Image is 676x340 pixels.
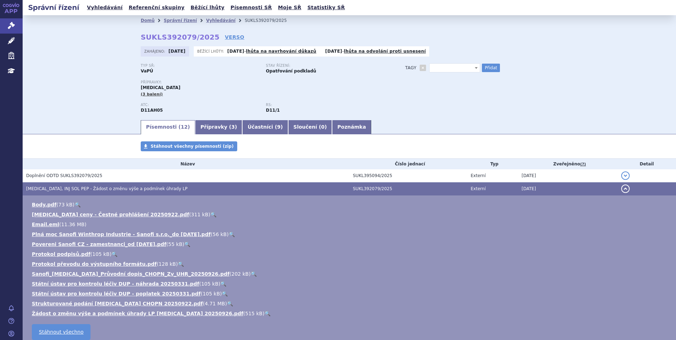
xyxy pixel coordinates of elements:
a: lhůta na navrhování důkazů [246,49,316,54]
a: 🔍 [264,311,270,316]
th: Zveřejněno [518,159,617,169]
a: 🔍 [111,251,117,257]
span: (3 balení) [141,92,163,96]
strong: DUPILUMAB [141,108,163,113]
li: ( ) [32,310,669,317]
a: Písemnosti (12) [141,120,195,134]
li: ( ) [32,231,669,238]
strong: [DATE] [325,49,342,54]
span: Externí [471,186,485,191]
a: 🔍 [220,281,226,287]
a: Stáhnout všechny písemnosti (zip) [141,141,237,151]
li: ( ) [32,280,669,287]
strong: VaPÚ [141,69,153,74]
strong: [DATE] [227,49,244,54]
td: SUKL395094/2025 [349,169,467,182]
a: Účastníci (9) [242,120,288,134]
a: 🔍 [227,301,233,306]
li: ( ) [32,201,669,208]
a: Protokol převodu do výstupního formátu.pdf [32,261,157,267]
th: Detail [618,159,676,169]
button: detail [621,171,630,180]
h3: Tagy [405,64,416,72]
span: 9 [277,124,281,130]
p: - [325,48,426,54]
span: Zahájeno: [144,48,167,54]
span: Doplnění ODTD SUKLS392079/2025 [26,173,102,178]
a: lhůta na odvolání proti usnesení [344,49,426,54]
a: Strukturované podání [MEDICAL_DATA] CHOPN 20250922.pdf [32,301,203,306]
button: Přidat [482,64,500,72]
th: Typ [467,159,518,169]
a: Protokol podpisů.pdf [32,251,91,257]
span: 105 kB [92,251,110,257]
li: ( ) [32,251,669,258]
li: ( ) [32,221,669,228]
strong: SUKLS392079/2025 [141,33,220,41]
span: 515 kB [245,311,263,316]
a: 🔍 [75,202,81,207]
a: Referenční skupiny [127,3,187,12]
strong: Opatřování podkladů [266,69,316,74]
a: Vyhledávání [206,18,235,23]
span: Stáhnout všechny písemnosti (zip) [151,144,234,149]
a: VERSO [225,34,244,41]
span: DUPIXENT, INJ SOL PEP - Žádost o změnu výše a podmínek úhrady LP [26,186,187,191]
th: Název [23,159,349,169]
span: Běžící lhůty: [197,48,226,54]
li: ( ) [32,260,669,268]
a: Moje SŘ [276,3,303,12]
button: detail [621,184,630,193]
span: 4.71 MB [205,301,225,306]
a: + [420,65,426,71]
p: ATC: [141,103,259,107]
span: 128 kB [159,261,176,267]
abbr: (?) [580,162,586,167]
li: ( ) [32,241,669,248]
p: Stav řízení: [266,64,384,68]
p: - [227,48,316,54]
span: 11.36 MB [61,222,84,227]
p: Přípravky: [141,80,391,84]
strong: [DATE] [169,49,186,54]
a: Vyhledávání [85,3,125,12]
a: 🔍 [222,291,228,297]
h2: Správní řízení [23,2,85,12]
a: Žádost o změnu výše a podmínek úhrady LP [MEDICAL_DATA] 20250926.pdf [32,311,243,316]
span: 202 kB [232,271,249,277]
a: 🔍 [178,261,184,267]
a: Plná moc Sanofi Winthrop Industrie - Sanofi s.r.o._do [DATE].pdf [32,231,211,237]
p: Typ SŘ: [141,64,259,68]
a: Domů [141,18,155,23]
a: Státní ústav pro kontrolu léčiv DUP - náhrada 20250331.pdf [32,281,199,287]
li: ( ) [32,211,669,218]
span: 55 kB [168,241,182,247]
strong: dupilumab [266,108,280,113]
a: Písemnosti SŘ [228,3,274,12]
a: Poznámka [332,120,371,134]
li: SUKLS392079/2025 [245,15,296,26]
span: [MEDICAL_DATA] [141,85,180,90]
span: 3 [231,124,235,130]
p: RS: [266,103,384,107]
a: [MEDICAL_DATA] ceny - Čestné prohlášení 20250922.pdf [32,212,189,217]
a: Správní řízení [164,18,197,23]
a: Státní ústav pro kontrolu léčiv DUP - poplatek 20250331.pdf [32,291,201,297]
th: Číslo jednací [349,159,467,169]
a: Běžící lhůty [188,3,227,12]
span: 0 [321,124,325,130]
a: Statistiky SŘ [305,3,347,12]
li: ( ) [32,270,669,277]
a: Body.pdf [32,202,57,207]
td: [DATE] [518,182,617,195]
li: ( ) [32,290,669,297]
td: [DATE] [518,169,617,182]
a: 🔍 [251,271,257,277]
a: 🔍 [210,212,216,217]
a: Sloučení (0) [288,120,332,134]
span: 105 kB [203,291,220,297]
span: 56 kB [212,231,227,237]
a: 🔍 [229,231,235,237]
td: SUKL392079/2025 [349,182,467,195]
a: 🔍 [184,241,190,247]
